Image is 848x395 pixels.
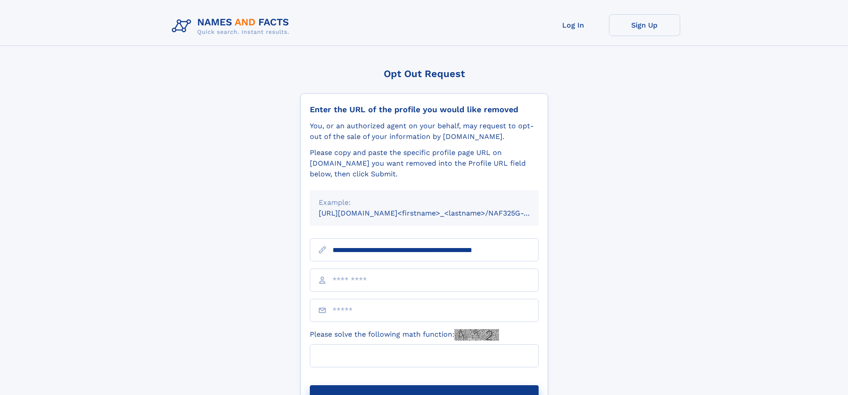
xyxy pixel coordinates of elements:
label: Please solve the following math function: [310,329,499,341]
div: Example: [319,197,530,208]
img: Logo Names and Facts [168,14,296,38]
div: Enter the URL of the profile you would like removed [310,105,539,114]
a: Log In [538,14,609,36]
div: Opt Out Request [300,68,548,79]
small: [URL][DOMAIN_NAME]<firstname>_<lastname>/NAF325G-xxxxxxxx [319,209,556,217]
a: Sign Up [609,14,680,36]
div: Please copy and paste the specific profile page URL on [DOMAIN_NAME] you want removed into the Pr... [310,147,539,179]
div: You, or an authorized agent on your behalf, may request to opt-out of the sale of your informatio... [310,121,539,142]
